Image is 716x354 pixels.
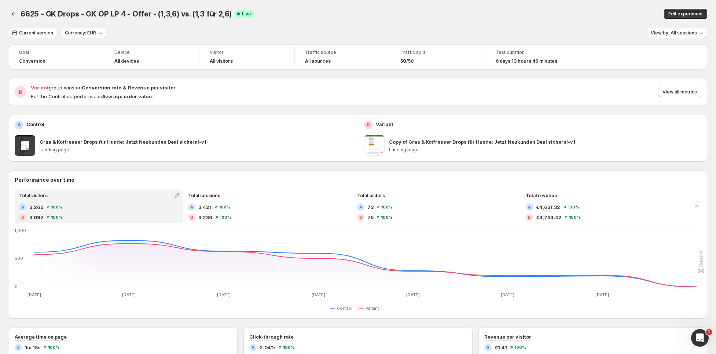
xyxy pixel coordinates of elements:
text: [DATE] [595,292,609,297]
a: DeviceAll devices [114,49,189,65]
span: Traffic source [305,49,379,55]
span: 100% [220,215,231,220]
strong: & [123,85,126,91]
a: VisitorAll visitors [210,49,284,65]
span: 3,421 [198,203,212,211]
h2: A [251,345,254,350]
p: Gras & Kotfresser Drops für Hunde: Jetzt Neukunden Deal sichern!-v1 [40,138,206,145]
strong: Conversion rate [82,85,121,91]
strong: Average order value [102,93,152,99]
text: [DATE] [217,292,231,297]
span: 100% [51,205,63,209]
button: View all metrics [658,87,701,97]
span: €4,631.32 [536,203,560,211]
a: Test duration6 days 13 hours 46 minutes [496,49,570,65]
span: 1 [706,329,712,335]
span: 100% [381,215,393,220]
span: Total revenue [526,193,557,198]
span: Test duration [496,49,570,55]
button: View by: All sessions [646,28,707,38]
span: Visitor [210,49,284,55]
button: Collapse chart [691,201,701,211]
button: Variant [359,304,382,313]
h3: Average time on page [15,333,67,340]
p: Landing page [389,147,701,153]
a: Traffic sourceAll sources [305,49,379,65]
img: Gras & Kotfresser Drops für Hunde: Jetzt Neukunden Deal sichern!-v1 [15,135,35,156]
span: Current version [19,30,53,36]
span: Total orders [357,193,385,198]
span: 6 days 13 hours 46 minutes [496,58,557,64]
span: 50/50 [400,58,414,64]
h2: B [190,215,193,220]
h2: B [359,215,362,220]
span: 100% [219,205,231,209]
span: Conversion [19,58,45,64]
span: Goal [19,49,93,55]
h4: All sources [305,58,331,64]
button: Back [9,9,19,19]
text: 0 [15,284,18,289]
span: 100% [283,345,295,350]
span: Total visitors [19,193,48,198]
span: But the Control outperforms on . [31,93,153,99]
text: 1,000 [15,228,26,233]
span: 2.04% [260,344,276,351]
h4: All visitors [210,58,233,64]
span: 1m 15s [25,344,41,351]
span: 6625 - GK Drops - GK OP LP 4 - Offer - (1,3,6) vs. (1,3 für 2,6) [21,10,232,18]
span: Edit experiment [668,11,703,17]
button: Edit experiment [664,9,707,19]
span: Variant [366,305,379,311]
button: Current version [9,28,58,38]
a: GoalConversion [19,49,93,65]
h4: All devices [114,58,139,64]
span: €4,734.42 [536,214,562,221]
text: [DATE] [501,292,514,297]
span: 75 [367,214,374,221]
h3: Click-through rate [249,333,294,340]
span: Device [114,49,189,55]
h2: A [359,205,362,209]
h2: A [18,122,21,128]
span: View by: All sessions [651,30,697,36]
span: 3,236 [198,214,212,221]
button: Control [330,304,355,313]
span: 73 [367,203,374,211]
span: Total sessions [188,193,220,198]
span: 3,269 [29,203,44,211]
span: 100% [569,215,581,220]
span: Currency: EUR [65,30,96,36]
h2: B [528,215,531,220]
h2: A [528,205,531,209]
text: [DATE] [406,292,420,297]
h2: B [19,88,22,96]
a: Traffic split50/50 [400,49,475,65]
span: Variant [31,85,49,91]
h2: B [21,215,24,220]
span: View all metrics [662,89,697,95]
p: Copy of Gras & Kotfresser Drops für Hunde: Jetzt Neukunden Deal sichern!-v1 [389,138,575,145]
span: 100% [381,205,393,209]
iframe: Intercom live chat [691,329,709,347]
h2: A [190,205,193,209]
span: 100% [568,205,579,209]
p: Landing page [40,147,352,153]
span: Traffic split [400,49,475,55]
text: [DATE] [122,292,136,297]
span: 100% [51,215,63,220]
h2: A [17,345,20,350]
text: [DATE] [312,292,325,297]
h3: Revenue per visitor [484,333,531,340]
text: 500 [15,256,23,261]
span: €1.41 [495,344,507,351]
button: Currency: EUR [60,28,106,38]
span: Control [337,305,352,311]
span: group wins on . [31,85,177,91]
img: Copy of Gras & Kotfresser Drops für Hunde: Jetzt Neukunden Deal sichern!-v1 [364,135,385,156]
h2: B [367,122,370,128]
span: 3,092 [29,214,44,221]
h2: A [21,205,24,209]
span: 100% [48,345,60,350]
p: Control [26,121,44,128]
